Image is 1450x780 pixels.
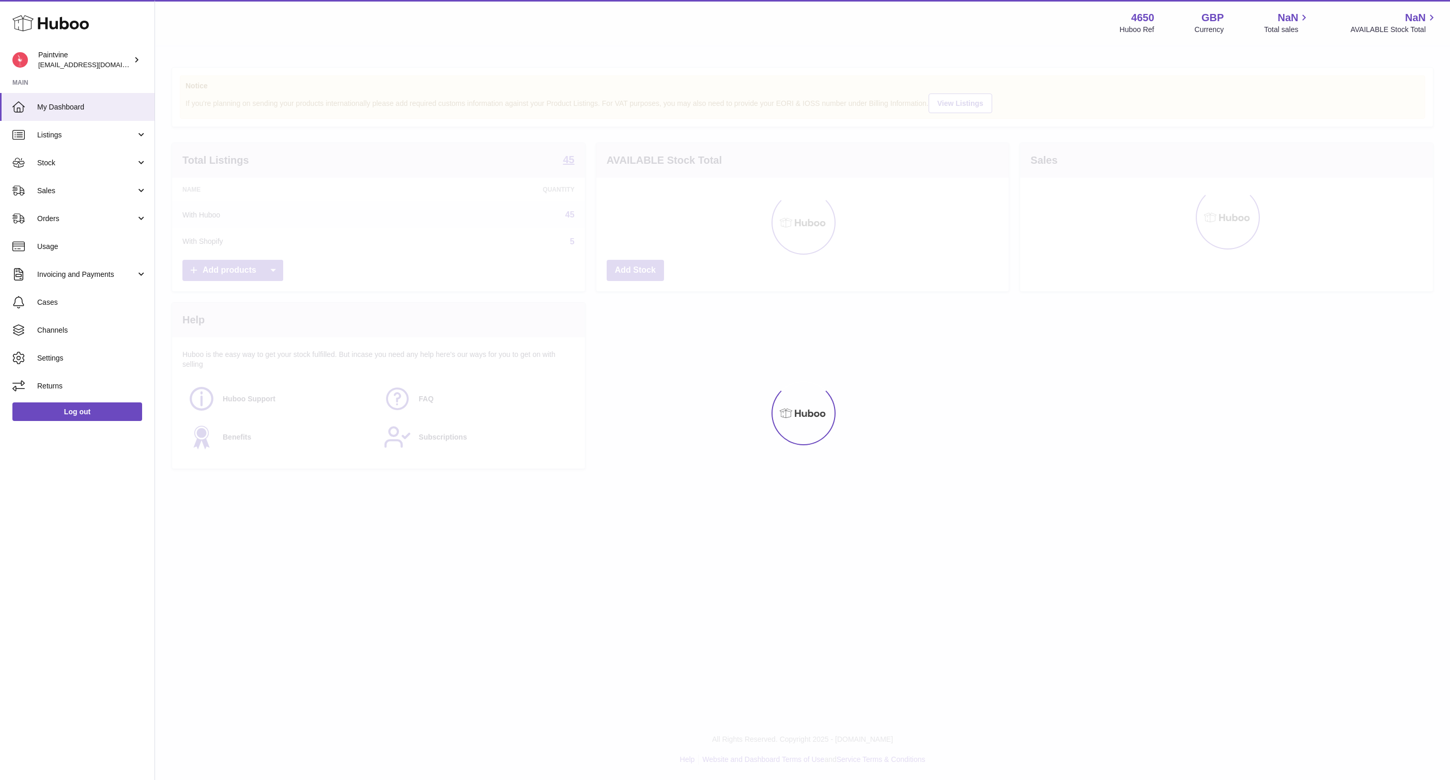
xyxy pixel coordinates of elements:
span: Settings [37,353,147,363]
span: Cases [37,298,147,307]
img: euan@paintvine.co.uk [12,52,28,68]
span: Channels [37,325,147,335]
div: Huboo Ref [1120,25,1154,35]
span: Stock [37,158,136,168]
span: NaN [1405,11,1426,25]
a: NaN AVAILABLE Stock Total [1350,11,1438,35]
span: Returns [37,381,147,391]
strong: 4650 [1131,11,1154,25]
span: [EMAIL_ADDRESS][DOMAIN_NAME] [38,60,152,69]
span: Listings [37,130,136,140]
span: Invoicing and Payments [37,270,136,279]
span: My Dashboard [37,102,147,112]
span: Total sales [1264,25,1310,35]
span: NaN [1277,11,1298,25]
span: AVAILABLE Stock Total [1350,25,1438,35]
span: Orders [37,214,136,224]
strong: GBP [1201,11,1224,25]
a: NaN Total sales [1264,11,1310,35]
span: Sales [37,186,136,196]
span: Usage [37,242,147,252]
div: Paintvine [38,50,131,70]
div: Currency [1195,25,1224,35]
a: Log out [12,402,142,421]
